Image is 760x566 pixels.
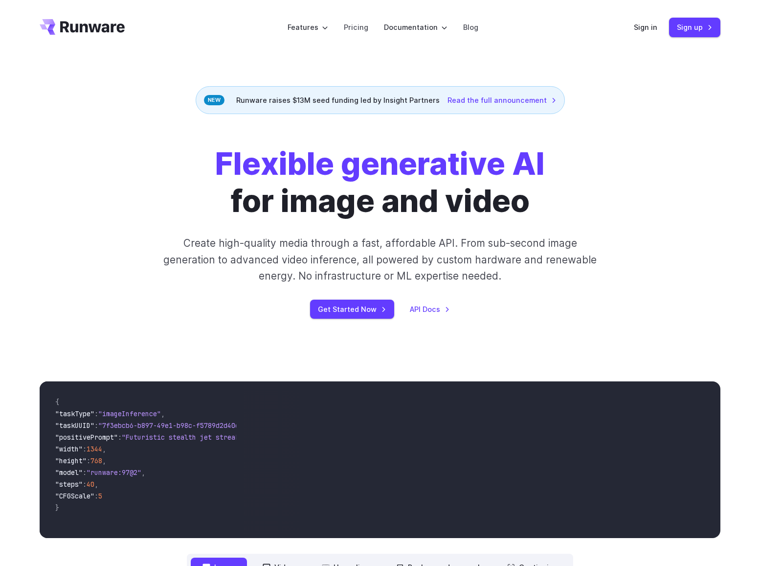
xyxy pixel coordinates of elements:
span: "taskType" [55,409,94,418]
span: "CFGScale" [55,492,94,500]
span: , [102,456,106,465]
a: API Docs [410,304,450,315]
span: : [94,409,98,418]
label: Documentation [384,22,447,33]
span: "model" [55,468,83,477]
span: "Futuristic stealth jet streaking through a neon-lit cityscape with glowing purple exhaust" [122,433,478,442]
span: : [83,445,87,453]
span: "width" [55,445,83,453]
a: Pricing [344,22,368,33]
span: { [55,398,59,406]
h1: for image and video [215,145,545,219]
span: : [83,468,87,477]
span: 768 [90,456,102,465]
span: "imageInference" [98,409,161,418]
span: : [118,433,122,442]
span: 40 [87,480,94,489]
span: , [161,409,165,418]
strong: Flexible generative AI [215,145,545,182]
span: : [83,480,87,489]
span: : [94,492,98,500]
span: , [94,480,98,489]
span: } [55,503,59,512]
span: "runware:97@2" [87,468,141,477]
span: "taskUUID" [55,421,94,430]
label: Features [288,22,328,33]
span: "height" [55,456,87,465]
a: Go to / [40,19,125,35]
span: "positivePrompt" [55,433,118,442]
div: Runware raises $13M seed funding led by Insight Partners [196,86,565,114]
span: : [94,421,98,430]
a: Read the full announcement [447,94,557,106]
span: "steps" [55,480,83,489]
span: 5 [98,492,102,500]
a: Sign up [669,18,720,37]
span: : [87,456,90,465]
span: , [102,445,106,453]
span: "7f3ebcb6-b897-49e1-b98c-f5789d2d40d7" [98,421,247,430]
a: Blog [463,22,478,33]
span: , [141,468,145,477]
a: Get Started Now [310,300,394,319]
a: Sign in [634,22,657,33]
p: Create high-quality media through a fast, affordable API. From sub-second image generation to adv... [162,235,598,284]
span: 1344 [87,445,102,453]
